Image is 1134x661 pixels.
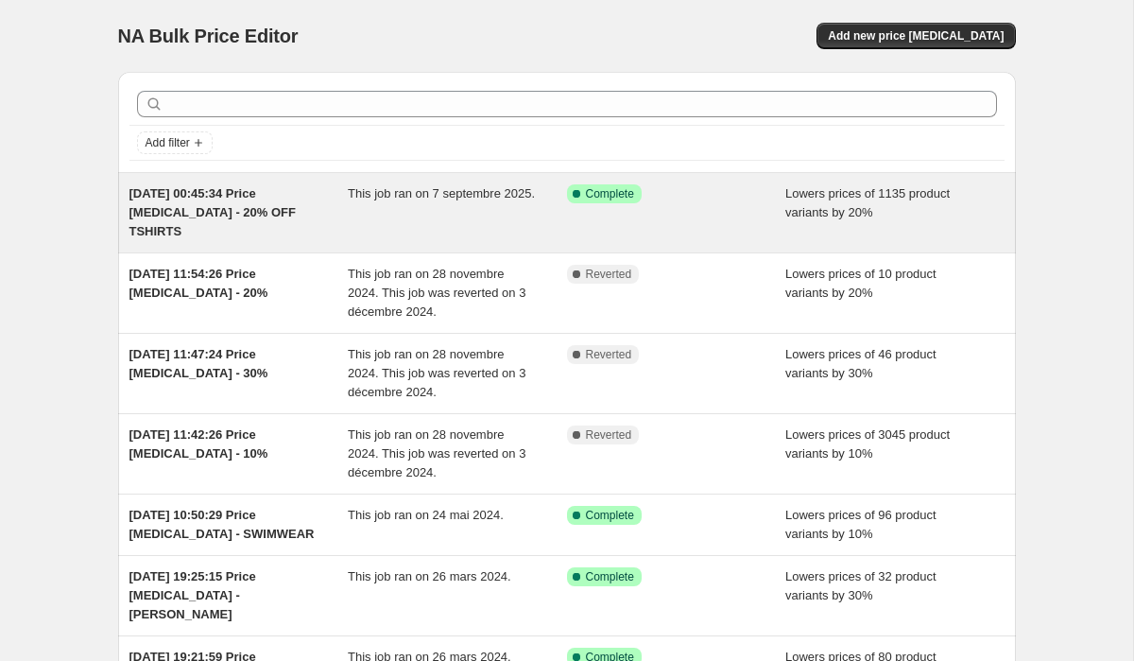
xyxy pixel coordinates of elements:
span: Reverted [586,427,632,443]
span: This job ran on 28 novembre 2024. This job was reverted on 3 décembre 2024. [348,347,525,399]
span: [DATE] 11:42:26 Price [MEDICAL_DATA] - 10% [129,427,268,461]
span: This job ran on 24 mai 2024. [348,508,504,522]
span: This job ran on 7 septembre 2025. [348,186,535,200]
span: Lowers prices of 1135 product variants by 20% [785,186,950,219]
span: Reverted [586,267,632,282]
span: Complete [586,508,634,523]
span: [DATE] 11:54:26 Price [MEDICAL_DATA] - 20% [129,267,268,300]
span: Lowers prices of 3045 product variants by 10% [785,427,950,461]
span: [DATE] 11:47:24 Price [MEDICAL_DATA] - 30% [129,347,268,380]
span: Add filter [146,135,190,150]
span: This job ran on 26 mars 2024. [348,569,511,583]
span: Complete [586,569,634,584]
span: This job ran on 28 novembre 2024. This job was reverted on 3 décembre 2024. [348,267,525,319]
span: [DATE] 10:50:29 Price [MEDICAL_DATA] - SWIMWEAR [129,508,315,541]
span: [DATE] 00:45:34 Price [MEDICAL_DATA] - 20% OFF TSHIRTS [129,186,296,238]
span: Reverted [586,347,632,362]
span: Lowers prices of 96 product variants by 10% [785,508,936,541]
button: Add new price [MEDICAL_DATA] [816,23,1015,49]
span: This job ran on 28 novembre 2024. This job was reverted on 3 décembre 2024. [348,427,525,479]
button: Add filter [137,131,213,154]
span: [DATE] 19:25:15 Price [MEDICAL_DATA] - [PERSON_NAME] [129,569,256,621]
span: Complete [586,186,634,201]
span: Add new price [MEDICAL_DATA] [828,28,1004,43]
span: Lowers prices of 46 product variants by 30% [785,347,936,380]
span: Lowers prices of 32 product variants by 30% [785,569,936,602]
span: NA Bulk Price Editor [118,26,299,46]
span: Lowers prices of 10 product variants by 20% [785,267,936,300]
